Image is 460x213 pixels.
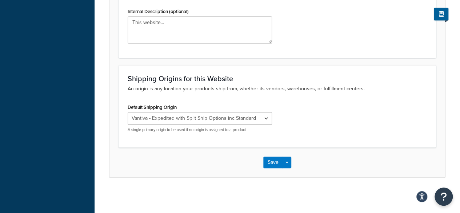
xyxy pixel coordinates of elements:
textarea: This website... [128,16,272,43]
label: Default Shipping Origin [128,104,177,110]
button: Save [263,157,283,168]
button: Show Help Docs [434,8,448,20]
h3: Shipping Origins for this Website [128,75,427,83]
label: Internal Description (optional) [128,9,189,14]
p: A single primary origin to be used if no origin is assigned to a product [128,127,272,133]
button: Open Resource Center [435,188,453,206]
p: An origin is any location your products ship from, whether its vendors, warehouses, or fulfillmen... [128,85,427,93]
